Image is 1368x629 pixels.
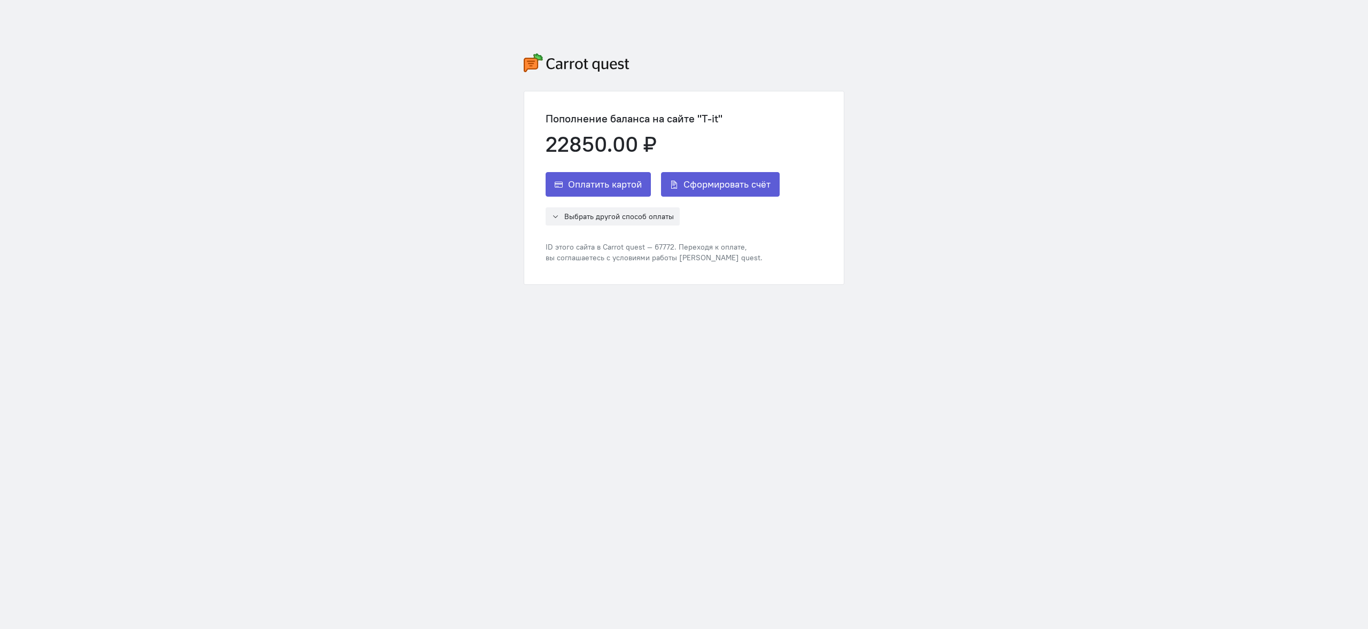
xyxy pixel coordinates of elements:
[683,178,771,191] span: Сформировать счёт
[546,133,780,156] div: 22850.00 ₽
[546,207,680,226] button: Выбрать другой способ оплаты
[546,172,651,197] button: Оплатить картой
[661,172,780,197] button: Сформировать счёт
[546,113,780,125] div: Пополнение баланса на сайте "T-it"
[564,212,674,221] span: Выбрать другой способ оплаты
[524,53,629,72] img: carrot-quest-logo.svg
[546,242,780,263] div: ID этого сайта в Carrot quest — 67772. Переходя к оплате, вы соглашаетесь с условиями работы [PER...
[568,178,642,191] span: Оплатить картой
